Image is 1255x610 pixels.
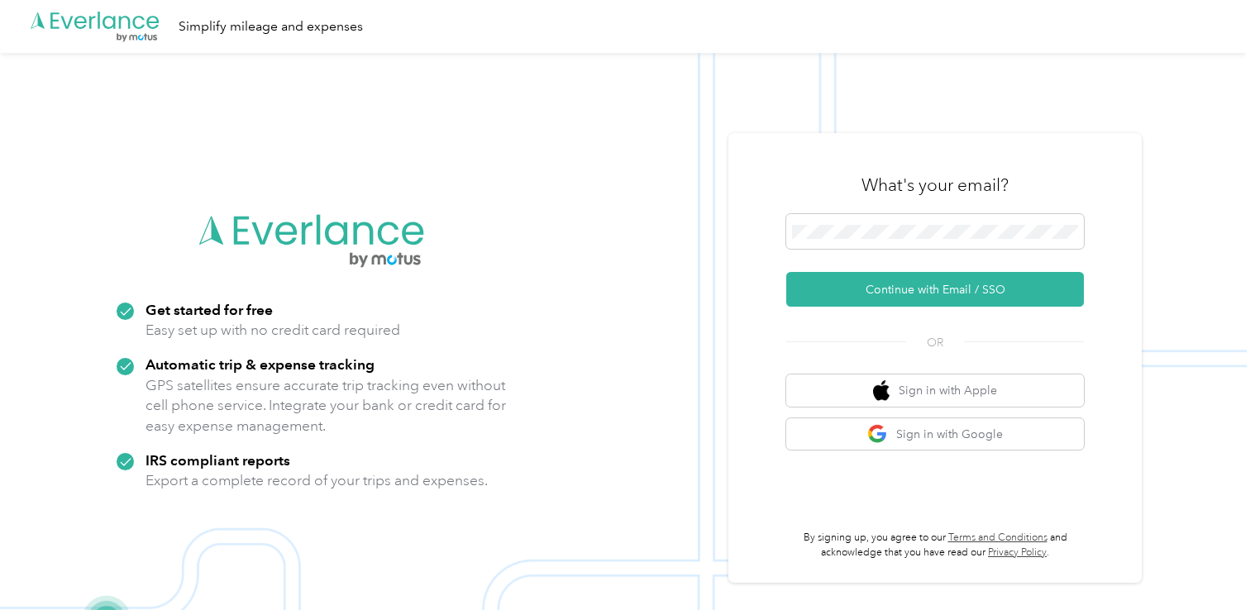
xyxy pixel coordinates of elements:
strong: Get started for free [146,301,273,318]
button: Continue with Email / SSO [786,272,1084,307]
button: google logoSign in with Google [786,418,1084,450]
span: OR [906,334,964,351]
div: Simplify mileage and expenses [179,17,363,37]
strong: Automatic trip & expense tracking [146,355,375,373]
p: GPS satellites ensure accurate trip tracking even without cell phone service. Integrate your bank... [146,375,507,436]
p: Export a complete record of your trips and expenses. [146,470,488,491]
h3: What's your email? [861,174,1009,197]
a: Privacy Policy [988,546,1047,559]
img: google logo [867,424,888,445]
img: apple logo [873,380,890,401]
p: Easy set up with no credit card required [146,320,400,341]
button: apple logoSign in with Apple [786,374,1084,407]
strong: IRS compliant reports [146,451,290,469]
a: Terms and Conditions [948,531,1047,544]
p: By signing up, you agree to our and acknowledge that you have read our . [786,531,1084,560]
